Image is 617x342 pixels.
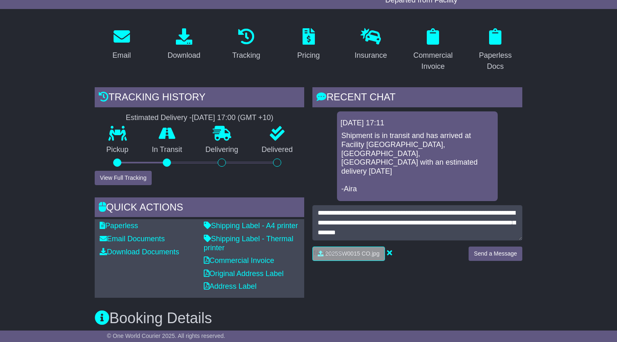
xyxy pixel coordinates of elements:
a: Email [107,25,136,64]
button: Send a Message [469,247,522,261]
p: Pickup [95,145,140,154]
a: Commercial Invoice [406,25,460,75]
a: Tracking [227,25,265,64]
a: Insurance [349,25,392,64]
a: Download [162,25,206,64]
p: Delivering [194,145,250,154]
p: In Transit [140,145,194,154]
a: Paperless Docs [468,25,522,75]
div: Download [168,50,200,61]
p: Delivered [250,145,305,154]
div: Email [112,50,131,61]
a: Original Address Label [204,270,284,278]
a: Paperless [100,222,138,230]
a: Commercial Invoice [204,256,274,265]
a: Email Documents [100,235,165,243]
span: © One World Courier 2025. All rights reserved. [107,333,225,339]
a: Pricing [292,25,325,64]
div: Quick Actions [95,197,305,220]
div: Paperless Docs [474,50,517,72]
a: Download Documents [100,248,179,256]
a: Address Label [204,282,257,290]
button: View Full Tracking [95,171,152,185]
div: Tracking history [95,87,305,109]
div: [DATE] 17:00 (GMT +10) [192,113,273,122]
h3: Booking Details [95,310,522,326]
a: Shipping Label - Thermal printer [204,235,294,252]
div: Pricing [297,50,320,61]
div: Commercial Invoice [411,50,455,72]
p: Shipment is in transit and has arrived at Facility [GEOGRAPHIC_DATA], [GEOGRAPHIC_DATA], [GEOGRAP... [341,131,494,193]
div: [DATE] 17:11 [340,119,494,128]
div: Estimated Delivery - [95,113,305,122]
a: Shipping Label - A4 printer [204,222,298,230]
div: RECENT CHAT [312,87,522,109]
div: Tracking [232,50,260,61]
div: Insurance [355,50,387,61]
